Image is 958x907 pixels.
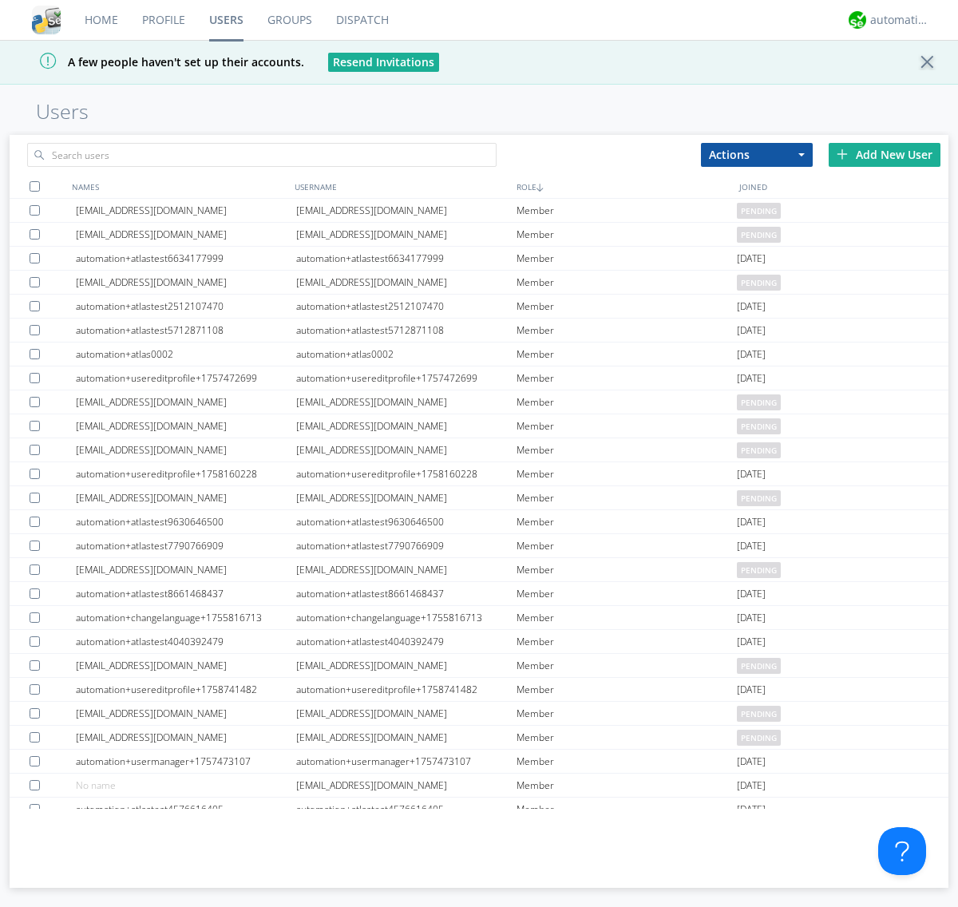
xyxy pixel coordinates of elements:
[296,390,517,414] div: [EMAIL_ADDRESS][DOMAIN_NAME]
[517,247,737,270] div: Member
[737,658,781,674] span: pending
[10,630,948,654] a: automation+atlastest4040392479automation+atlastest4040392479Member[DATE]
[10,774,948,798] a: No name[EMAIL_ADDRESS][DOMAIN_NAME]Member[DATE]
[10,678,948,702] a: automation+usereditprofile+1758741482automation+usereditprofile+1758741482Member[DATE]
[737,247,766,271] span: [DATE]
[296,343,517,366] div: automation+atlas0002
[296,582,517,605] div: automation+atlastest8661468437
[737,510,766,534] span: [DATE]
[10,606,948,630] a: automation+changelanguage+1755816713automation+changelanguage+1755816713Member[DATE]
[296,414,517,438] div: [EMAIL_ADDRESS][DOMAIN_NAME]
[517,486,737,509] div: Member
[296,247,517,270] div: automation+atlastest6634177999
[737,678,766,702] span: [DATE]
[296,534,517,557] div: automation+atlastest7790766909
[10,438,948,462] a: [EMAIL_ADDRESS][DOMAIN_NAME][EMAIL_ADDRESS][DOMAIN_NAME]Memberpending
[296,223,517,246] div: [EMAIL_ADDRESS][DOMAIN_NAME]
[737,730,781,746] span: pending
[737,774,766,798] span: [DATE]
[76,319,296,342] div: automation+atlastest5712871108
[737,706,781,722] span: pending
[76,414,296,438] div: [EMAIL_ADDRESS][DOMAIN_NAME]
[829,143,940,167] div: Add New User
[296,462,517,485] div: automation+usereditprofile+1758160228
[517,510,737,533] div: Member
[701,143,813,167] button: Actions
[76,247,296,270] div: automation+atlastest6634177999
[737,462,766,486] span: [DATE]
[10,390,948,414] a: [EMAIL_ADDRESS][DOMAIN_NAME][EMAIL_ADDRESS][DOMAIN_NAME]Memberpending
[76,630,296,653] div: automation+atlastest4040392479
[737,606,766,630] span: [DATE]
[10,462,948,486] a: automation+usereditprofile+1758160228automation+usereditprofile+1758160228Member[DATE]
[32,6,61,34] img: cddb5a64eb264b2086981ab96f4c1ba7
[10,510,948,534] a: automation+atlastest9630646500automation+atlastest9630646500Member[DATE]
[10,199,948,223] a: [EMAIL_ADDRESS][DOMAIN_NAME][EMAIL_ADDRESS][DOMAIN_NAME]Memberpending
[296,798,517,821] div: automation+atlastest4576616405
[837,149,848,160] img: plus.svg
[517,223,737,246] div: Member
[76,606,296,629] div: automation+changelanguage+1755816713
[296,726,517,749] div: [EMAIL_ADDRESS][DOMAIN_NAME]
[10,343,948,366] a: automation+atlas0002automation+atlas0002Member[DATE]
[76,778,116,792] span: No name
[76,199,296,222] div: [EMAIL_ADDRESS][DOMAIN_NAME]
[76,343,296,366] div: automation+atlas0002
[76,678,296,701] div: automation+usereditprofile+1758741482
[517,582,737,605] div: Member
[296,199,517,222] div: [EMAIL_ADDRESS][DOMAIN_NAME]
[296,774,517,797] div: [EMAIL_ADDRESS][DOMAIN_NAME]
[517,702,737,725] div: Member
[76,510,296,533] div: automation+atlastest9630646500
[10,271,948,295] a: [EMAIL_ADDRESS][DOMAIN_NAME][EMAIL_ADDRESS][DOMAIN_NAME]Memberpending
[296,271,517,294] div: [EMAIL_ADDRESS][DOMAIN_NAME]
[10,534,948,558] a: automation+atlastest7790766909automation+atlastest7790766909Member[DATE]
[517,343,737,366] div: Member
[517,654,737,677] div: Member
[296,486,517,509] div: [EMAIL_ADDRESS][DOMAIN_NAME]
[296,606,517,629] div: automation+changelanguage+1755816713
[296,630,517,653] div: automation+atlastest4040392479
[12,54,304,69] span: A few people haven't set up their accounts.
[878,827,926,875] iframe: Toggle Customer Support
[296,366,517,390] div: automation+usereditprofile+1757472699
[76,750,296,773] div: automation+usermanager+1757473107
[296,678,517,701] div: automation+usereditprofile+1758741482
[517,366,737,390] div: Member
[737,275,781,291] span: pending
[10,486,948,510] a: [EMAIL_ADDRESS][DOMAIN_NAME][EMAIL_ADDRESS][DOMAIN_NAME]Memberpending
[517,774,737,797] div: Member
[76,223,296,246] div: [EMAIL_ADDRESS][DOMAIN_NAME]
[737,798,766,822] span: [DATE]
[517,606,737,629] div: Member
[10,414,948,438] a: [EMAIL_ADDRESS][DOMAIN_NAME][EMAIL_ADDRESS][DOMAIN_NAME]Memberpending
[76,366,296,390] div: automation+usereditprofile+1757472699
[76,438,296,461] div: [EMAIL_ADDRESS][DOMAIN_NAME]
[517,462,737,485] div: Member
[296,295,517,318] div: automation+atlastest2512107470
[76,702,296,725] div: [EMAIL_ADDRESS][DOMAIN_NAME]
[737,319,766,343] span: [DATE]
[870,12,930,28] div: automation+atlas
[517,438,737,461] div: Member
[737,442,781,458] span: pending
[10,702,948,726] a: [EMAIL_ADDRESS][DOMAIN_NAME][EMAIL_ADDRESS][DOMAIN_NAME]Memberpending
[291,175,513,198] div: USERNAME
[296,750,517,773] div: automation+usermanager+1757473107
[737,490,781,506] span: pending
[517,271,737,294] div: Member
[737,562,781,578] span: pending
[76,271,296,294] div: [EMAIL_ADDRESS][DOMAIN_NAME]
[517,630,737,653] div: Member
[10,582,948,606] a: automation+atlastest8661468437automation+atlastest8661468437Member[DATE]
[517,319,737,342] div: Member
[76,390,296,414] div: [EMAIL_ADDRESS][DOMAIN_NAME]
[328,53,439,72] button: Resend Invitations
[517,295,737,318] div: Member
[849,11,866,29] img: d2d01cd9b4174d08988066c6d424eccd
[517,390,737,414] div: Member
[296,654,517,677] div: [EMAIL_ADDRESS][DOMAIN_NAME]
[296,702,517,725] div: [EMAIL_ADDRESS][DOMAIN_NAME]
[737,366,766,390] span: [DATE]
[10,798,948,822] a: automation+atlastest4576616405automation+atlastest4576616405Member[DATE]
